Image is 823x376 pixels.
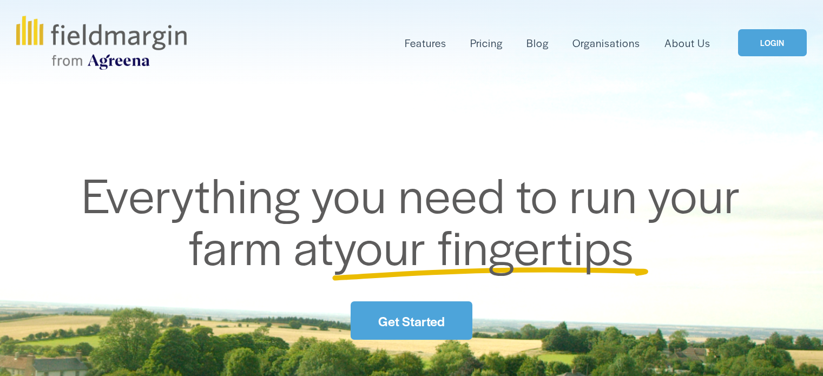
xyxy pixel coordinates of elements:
[664,34,710,52] a: About Us
[16,16,186,70] img: fieldmargin.com
[405,35,446,51] span: Features
[334,212,634,279] span: your fingertips
[82,160,752,279] span: Everything you need to run your farm at
[526,34,549,52] a: Blog
[470,34,503,52] a: Pricing
[572,34,640,52] a: Organisations
[351,301,472,340] a: Get Started
[738,29,806,57] a: LOGIN
[405,34,446,52] a: folder dropdown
